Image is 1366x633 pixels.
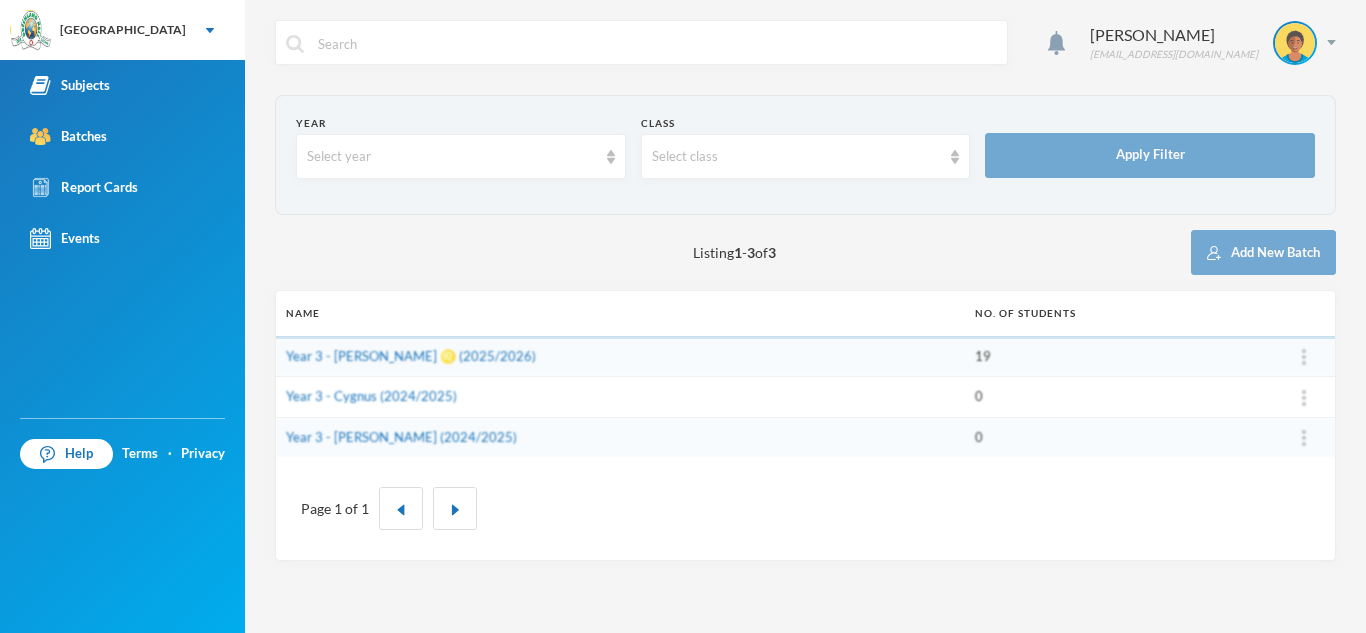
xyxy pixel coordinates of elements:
[30,228,100,249] div: Events
[1302,349,1306,365] img: ...
[747,244,755,261] b: 3
[965,417,1274,457] td: 0
[307,147,597,167] div: Select year
[641,116,971,131] div: Class
[1090,23,1258,47] div: [PERSON_NAME]
[1191,230,1336,275] button: Add New Batch
[286,35,304,53] img: search
[286,429,517,445] a: Year 3 - [PERSON_NAME] (2024/2025)
[30,126,107,147] div: Batches
[1090,47,1258,62] div: [EMAIL_ADDRESS][DOMAIN_NAME]
[181,444,225,464] a: Privacy
[734,244,742,261] b: 1
[652,147,942,167] div: Select class
[296,116,626,131] div: Year
[276,291,965,336] th: Name
[1302,390,1306,406] img: ...
[693,242,776,263] span: Listing - of
[768,244,776,261] b: 3
[286,348,536,364] a: Year 3 - [PERSON_NAME] ♌️ (2025/2026)
[11,11,51,51] img: logo
[1302,430,1306,446] img: ...
[985,133,1315,178] button: Apply Filter
[286,388,457,404] a: Year 3 - Cygnus (2024/2025)
[20,439,113,469] a: Help
[30,75,110,96] div: Subjects
[316,21,997,66] input: Search
[301,498,369,519] div: Page 1 of 1
[122,444,158,464] a: Terms
[965,336,1274,377] td: 19
[1275,23,1315,63] img: STUDENT
[965,291,1274,336] th: No. of students
[965,377,1274,418] td: 0
[60,21,186,39] div: [GEOGRAPHIC_DATA]
[30,177,138,198] div: Report Cards
[168,444,172,464] div: ·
